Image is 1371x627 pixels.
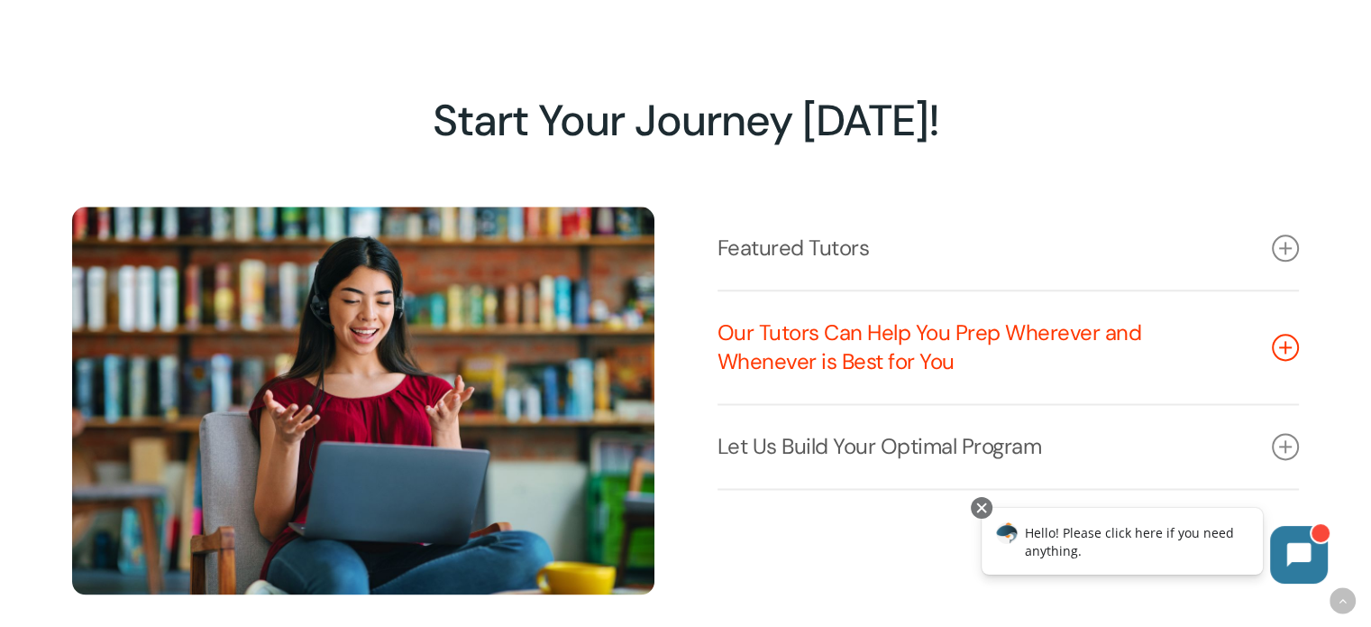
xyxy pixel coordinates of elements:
[717,405,1300,488] a: Let Us Build Your Optimal Program
[72,207,654,595] img: Online Tutoring 7
[963,493,1346,602] iframe: Chatbot
[717,291,1300,403] a: Our Tutors Can Help You Prep Wherever and Whenever is Best for You
[72,95,1298,147] h2: Start Your Journey [DATE]!
[717,207,1300,290] a: Featured Tutors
